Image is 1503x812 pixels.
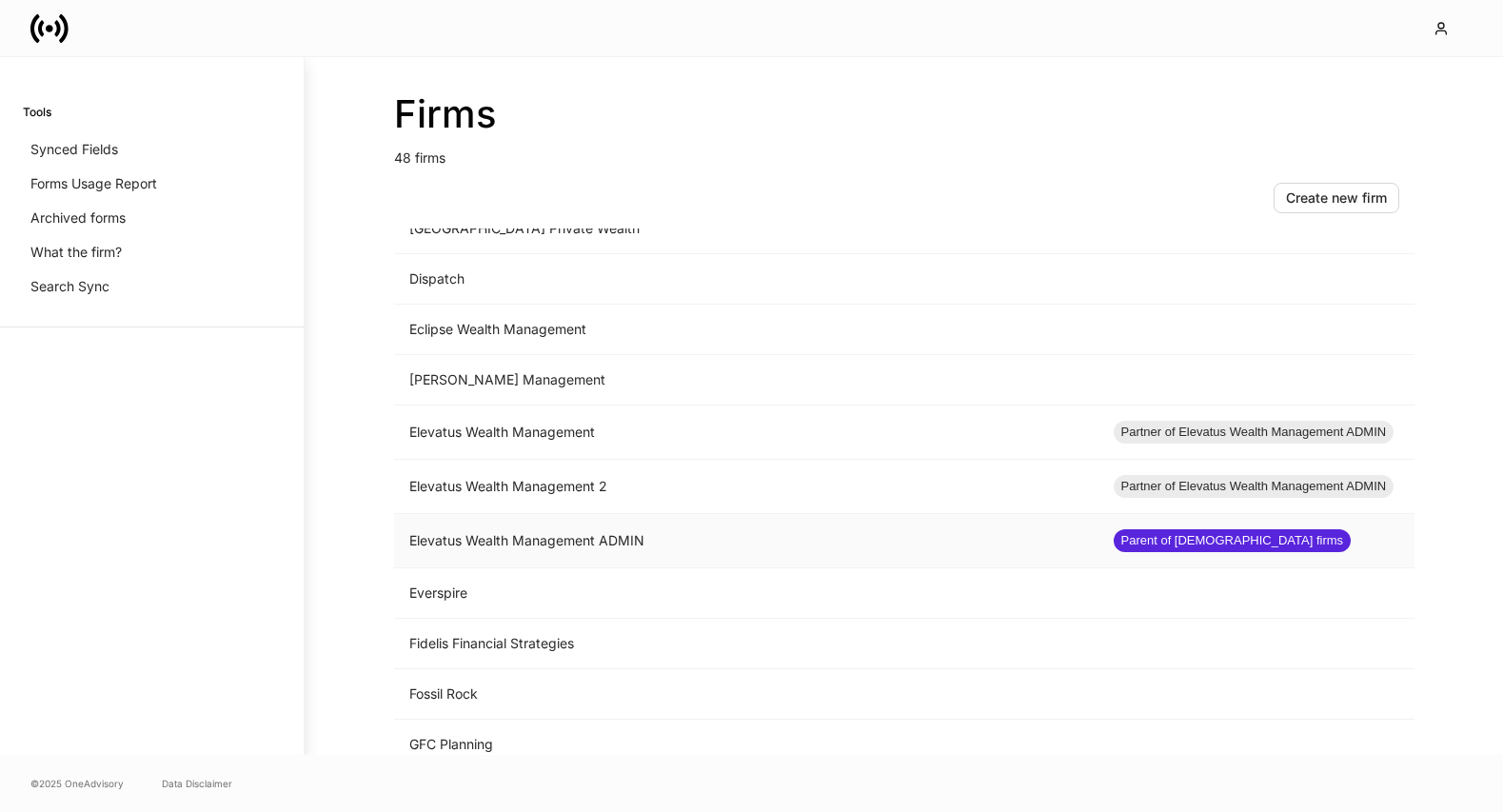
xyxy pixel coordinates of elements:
[394,254,1098,305] td: Dispatch
[394,460,1098,514] td: Elevatus Wealth Management 2
[30,243,122,262] p: What the firm?
[30,208,126,228] p: Archived forms
[23,235,281,269] a: What the firm?
[23,201,281,235] a: Archived forms
[23,269,281,304] a: Search Sync
[30,174,157,193] p: Forms Usage Report
[30,277,109,296] p: Search Sync
[23,132,281,167] a: Synced Fields
[394,619,1098,669] td: Fidelis Financial Strategies
[394,406,1098,460] td: Elevatus Wealth Management
[394,91,1414,137] h2: Firms
[23,103,51,121] h6: Tools
[394,355,1098,406] td: [PERSON_NAME] Management
[1274,183,1399,213] button: Create new firm
[30,776,124,791] span: © 2025 OneAdvisory
[394,568,1098,619] td: Everspire
[394,204,1098,254] td: [GEOGRAPHIC_DATA] Private Wealth
[394,720,1098,770] td: GFC Planning
[1114,477,1394,496] span: Partner of Elevatus Wealth Management ADMIN
[162,776,232,791] a: Data Disclaimer
[394,305,1098,355] td: Eclipse Wealth Management
[1114,423,1394,442] span: Partner of Elevatus Wealth Management ADMIN
[30,140,118,159] p: Synced Fields
[1114,531,1352,550] span: Parent of [DEMOGRAPHIC_DATA] firms
[394,669,1098,720] td: Fossil Rock
[23,167,281,201] a: Forms Usage Report
[1286,188,1387,208] div: Create new firm
[394,137,1414,168] p: 48 firms
[394,514,1098,568] td: Elevatus Wealth Management ADMIN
